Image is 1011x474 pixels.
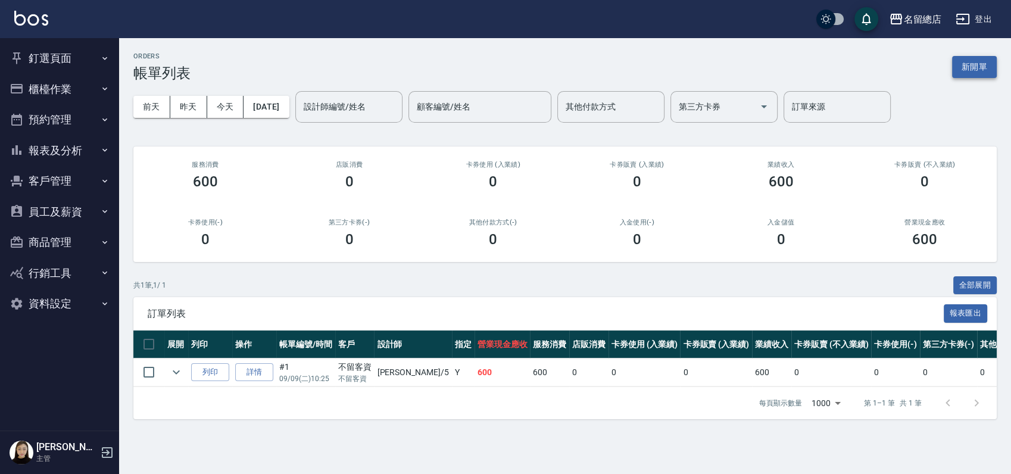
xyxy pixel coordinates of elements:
p: 不留客資 [338,373,372,384]
td: 0 [791,358,871,386]
button: [DATE] [244,96,289,118]
h3: 600 [769,173,794,190]
h3: 0 [489,231,497,248]
th: 卡券販賣 (不入業績) [791,330,871,358]
button: 新開單 [952,56,997,78]
th: 服務消費 [530,330,569,358]
th: 列印 [188,330,232,358]
h2: 入金儲值 [723,219,839,226]
h2: 第三方卡券(-) [292,219,407,226]
td: 600 [475,358,531,386]
span: 訂單列表 [148,308,944,320]
td: 0 [609,358,681,386]
th: 帳單編號/時間 [276,330,335,358]
td: 600 [530,358,569,386]
th: 客戶 [335,330,375,358]
button: 報表匯出 [944,304,988,323]
th: 指定 [452,330,475,358]
h3: 600 [912,231,937,248]
td: 0 [920,358,977,386]
p: 每頁顯示數量 [759,398,802,408]
h2: 營業現金應收 [867,219,982,226]
h2: 卡券販賣 (入業績) [579,161,695,169]
button: 商品管理 [5,227,114,258]
h3: 0 [345,231,354,248]
button: Open [754,97,773,116]
td: Y [452,358,475,386]
td: 0 [871,358,920,386]
th: 店販消費 [569,330,609,358]
h2: 卡券販賣 (不入業績) [867,161,982,169]
th: 卡券使用 (入業績) [609,330,681,358]
p: 共 1 筆, 1 / 1 [133,280,166,291]
button: 預約管理 [5,104,114,135]
div: 名留總店 [903,12,941,27]
button: 今天 [207,96,244,118]
a: 詳情 [235,363,273,382]
h3: 0 [776,231,785,248]
td: 0 [569,358,609,386]
h3: 0 [201,231,210,248]
h2: ORDERS [133,52,191,60]
h3: 帳單列表 [133,65,191,82]
h2: 卡券使用(-) [148,219,263,226]
button: 釘選頁面 [5,43,114,74]
th: 操作 [232,330,276,358]
h2: 入金使用(-) [579,219,695,226]
h3: 0 [489,173,497,190]
a: 報表匯出 [944,307,988,319]
button: 前天 [133,96,170,118]
button: 員工及薪資 [5,197,114,227]
div: 1000 [807,387,845,419]
h2: 卡券使用 (入業績) [435,161,551,169]
button: 客戶管理 [5,166,114,197]
h5: [PERSON_NAME] [36,441,97,453]
button: 登出 [951,8,997,30]
th: 第三方卡券(-) [920,330,977,358]
button: save [854,7,878,31]
td: #1 [276,358,335,386]
th: 設計師 [374,330,451,358]
button: 資料設定 [5,288,114,319]
td: 0 [680,358,752,386]
th: 展開 [164,330,188,358]
button: 列印 [191,363,229,382]
p: 第 1–1 筆 共 1 筆 [864,398,922,408]
th: 卡券使用(-) [871,330,920,358]
td: 600 [752,358,791,386]
div: 不留客資 [338,361,372,373]
button: 全部展開 [953,276,997,295]
h3: 0 [633,173,641,190]
h3: 0 [345,173,354,190]
button: 昨天 [170,96,207,118]
th: 營業現金應收 [475,330,531,358]
td: [PERSON_NAME] /5 [374,358,451,386]
h3: 服務消費 [148,161,263,169]
h2: 店販消費 [292,161,407,169]
h3: 0 [920,173,929,190]
button: expand row [167,363,185,381]
button: 報表及分析 [5,135,114,166]
th: 業績收入 [752,330,791,358]
button: 櫃檯作業 [5,74,114,105]
h3: 600 [193,173,218,190]
img: Logo [14,11,48,26]
a: 新開單 [952,61,997,72]
img: Person [10,441,33,464]
h2: 業績收入 [723,161,839,169]
p: 主管 [36,453,97,464]
h3: 0 [633,231,641,248]
p: 09/09 (二) 10:25 [279,373,332,384]
h2: 其他付款方式(-) [435,219,551,226]
th: 卡券販賣 (入業績) [680,330,752,358]
button: 名留總店 [884,7,946,32]
button: 行銷工具 [5,258,114,289]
